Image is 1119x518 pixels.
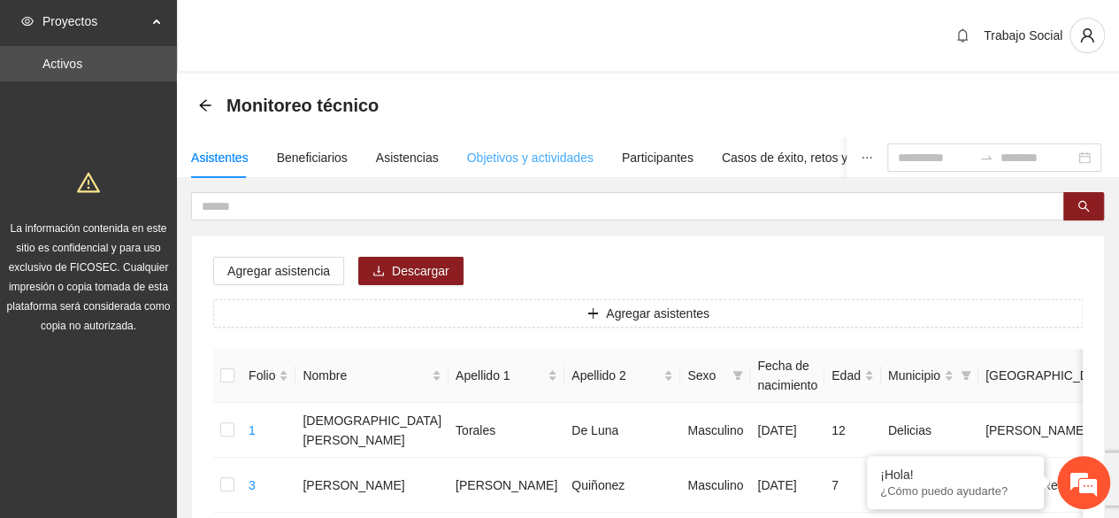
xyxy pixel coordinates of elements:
[957,362,975,389] span: filter
[750,458,824,513] td: [DATE]
[467,148,594,167] div: Objetivos y actividades
[824,403,881,458] td: 12
[888,366,940,385] span: Municipio
[227,261,330,281] span: Agregar asistencia
[1069,18,1105,53] button: user
[948,21,977,50] button: bell
[949,28,976,43] span: bell
[824,458,881,513] td: 7
[881,349,978,403] th: Municipio
[732,370,743,381] span: filter
[241,349,295,403] th: Folio
[42,57,82,71] a: Activos
[824,349,881,403] th: Edad
[7,222,171,332] span: La información contenida en este sitio es confidencial y para uso exclusivo de FICOSEC. Cualquier...
[198,98,212,113] div: Back
[1063,192,1104,220] button: search
[249,423,256,437] a: 1
[295,458,448,513] td: [PERSON_NAME]
[213,257,344,285] button: Agregar asistencia
[979,151,993,165] span: swap-right
[456,366,544,385] span: Apellido 1
[861,151,873,164] span: ellipsis
[295,403,448,458] td: [DEMOGRAPHIC_DATA][PERSON_NAME]
[985,366,1115,385] span: [GEOGRAPHIC_DATA]
[249,366,275,385] span: Folio
[571,366,660,385] span: Apellido 2
[979,151,993,165] span: to
[198,98,212,112] span: arrow-left
[372,265,385,279] span: download
[750,349,824,403] th: Fecha de nacimiento
[680,403,750,458] td: Masculino
[564,403,680,458] td: De Luna
[448,458,564,513] td: [PERSON_NAME]
[226,91,379,120] span: Monitoreo técnico
[847,137,887,178] button: ellipsis
[564,349,680,403] th: Apellido 2
[303,366,428,385] span: Nombre
[961,370,971,381] span: filter
[392,261,449,281] span: Descargar
[21,15,34,27] span: eye
[564,458,680,513] td: Quiñonez
[191,148,249,167] div: Asistentes
[448,403,564,458] td: Torales
[606,304,709,323] span: Agregar asistentes
[295,349,448,403] th: Nombre
[290,9,333,51] div: Minimizar ventana de chat en vivo
[687,366,725,385] span: Sexo
[1077,200,1090,214] span: search
[880,468,1031,482] div: ¡Hola!
[750,403,824,458] td: [DATE]
[77,171,100,194] span: warning
[984,28,1062,43] span: Trabajo Social
[881,403,978,458] td: Delicias
[722,148,910,167] div: Casos de éxito, retos y obstáculos
[586,307,599,321] span: plus
[680,458,750,513] td: Masculino
[9,336,337,398] textarea: Escriba su mensaje y pulse “Intro”
[277,148,348,167] div: Beneficiarios
[1070,27,1104,43] span: user
[832,366,861,385] span: Edad
[376,148,439,167] div: Asistencias
[448,349,564,403] th: Apellido 1
[622,148,694,167] div: Participantes
[358,257,464,285] button: downloadDescargar
[213,299,1083,328] button: plusAgregar asistentes
[42,4,147,39] span: Proyectos
[103,163,244,342] span: Estamos en línea.
[249,478,256,492] a: 3
[729,362,747,389] span: filter
[880,484,1031,498] p: ¿Cómo puedo ayudarte?
[92,90,297,113] div: Chatee con nosotros ahora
